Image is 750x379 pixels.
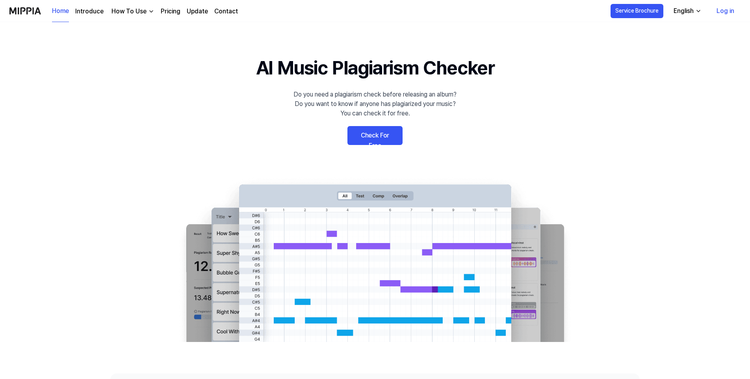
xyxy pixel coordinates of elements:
div: Do you need a plagiarism check before releasing an album? Do you want to know if anyone has plagi... [293,90,457,118]
h1: AI Music Plagiarism Checker [256,54,494,82]
button: How To Use [110,7,154,16]
a: Home [52,0,69,22]
a: Pricing [161,7,180,16]
img: down [148,8,154,15]
a: Introduce [75,7,104,16]
button: English [667,3,706,19]
a: Check For Free [347,126,403,145]
a: Update [187,7,208,16]
button: Service Brochure [611,4,663,18]
div: How To Use [110,7,148,16]
img: main Image [170,176,580,342]
a: Contact [214,7,238,16]
div: English [672,6,695,16]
